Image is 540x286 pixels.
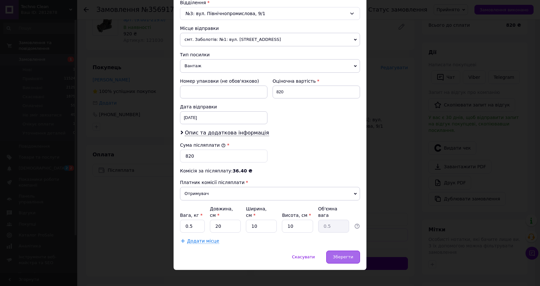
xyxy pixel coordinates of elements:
[318,206,349,218] div: Об'ємна вага
[180,7,360,20] div: №3: вул. Північнопромислова, 9/1
[273,78,360,84] div: Оціночна вартість
[180,52,210,57] span: Тип посилки
[180,78,267,84] div: Номер упаковки (не обов'язково)
[180,26,219,31] span: Місце відправки
[180,187,360,200] span: Отримувач
[180,33,360,46] span: смт. Заболотів: №1: вул. [STREET_ADDRESS]
[180,59,360,73] span: Вантаж
[292,254,315,259] span: Скасувати
[233,168,252,173] span: 36.40 ₴
[180,168,360,174] div: Комісія за післяплату:
[180,213,203,218] label: Вага, кг
[333,254,353,259] span: Зберегти
[185,130,269,136] span: Опис та додаткова інформація
[187,238,219,244] span: Додати місце
[210,206,233,218] label: Довжина, см
[180,104,267,110] div: Дата відправки
[282,213,311,218] label: Висота, см
[246,206,266,218] label: Ширина, см
[180,180,245,185] span: Платник комісії післяплати
[180,143,226,148] label: Сума післяплати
